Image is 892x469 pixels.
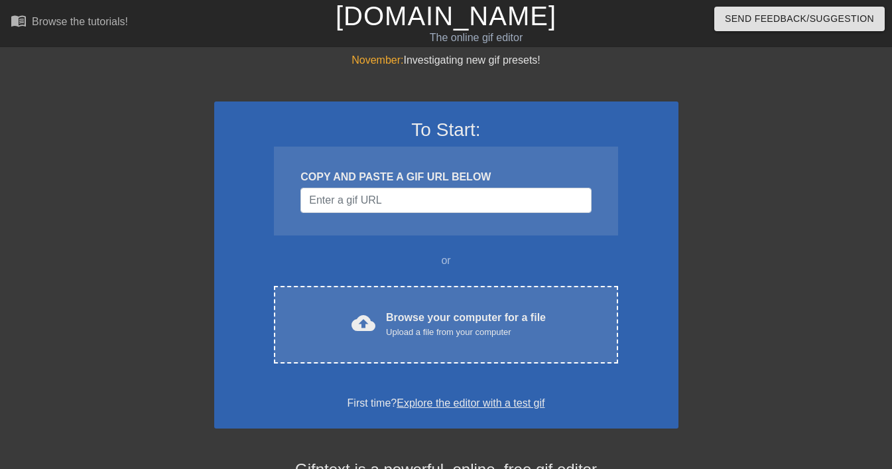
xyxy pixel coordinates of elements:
div: Upload a file from your computer [386,326,546,339]
a: [DOMAIN_NAME] [336,1,556,31]
div: Browse your computer for a file [386,310,546,339]
h3: To Start: [231,119,661,141]
div: Browse the tutorials! [32,16,128,27]
span: Send Feedback/Suggestion [725,11,874,27]
span: cloud_upload [351,311,375,335]
span: menu_book [11,13,27,29]
div: The online gif editor [304,30,648,46]
div: First time? [231,395,661,411]
a: Browse the tutorials! [11,13,128,33]
input: Username [300,188,591,213]
div: Investigating new gif presets! [214,52,678,68]
span: November: [351,54,403,66]
button: Send Feedback/Suggestion [714,7,885,31]
a: Explore the editor with a test gif [397,397,544,409]
div: COPY AND PASTE A GIF URL BELOW [300,169,591,185]
div: or [249,253,644,269]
